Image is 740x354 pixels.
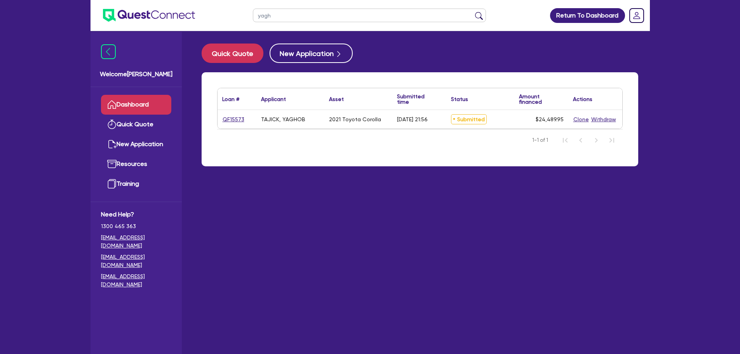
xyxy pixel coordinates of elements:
img: resources [107,159,117,169]
a: [EMAIL_ADDRESS][DOMAIN_NAME] [101,272,171,289]
button: Next Page [589,133,604,148]
img: quest-connect-logo-blue [103,9,195,22]
img: icon-menu-close [101,44,116,59]
img: training [107,179,117,188]
div: Loan # [222,96,239,102]
span: 1-1 of 1 [532,136,548,144]
img: quick-quote [107,120,117,129]
a: Resources [101,154,171,174]
a: QF15573 [222,115,245,124]
input: Search by name, application ID or mobile number... [253,9,486,22]
button: Quick Quote [202,44,263,63]
a: Dashboard [101,95,171,115]
a: [EMAIL_ADDRESS][DOMAIN_NAME] [101,234,171,250]
img: new-application [107,140,117,149]
button: Previous Page [573,133,589,148]
div: Amount financed [519,94,564,105]
a: New Application [101,134,171,154]
a: Quick Quote [202,44,270,63]
span: Welcome [PERSON_NAME] [100,70,172,79]
a: Return To Dashboard [550,8,625,23]
div: [DATE] 21:56 [397,116,428,122]
button: First Page [557,133,573,148]
div: TAJICK, YAGHOB [261,116,305,122]
a: Dropdown toggle [627,5,647,26]
button: Last Page [604,133,620,148]
div: 2021 Toyota Corolla [329,116,381,122]
div: Submitted time [397,94,435,105]
div: Actions [573,96,592,102]
button: New Application [270,44,353,63]
a: Quick Quote [101,115,171,134]
a: Training [101,174,171,194]
span: Submitted [451,114,487,124]
a: [EMAIL_ADDRESS][DOMAIN_NAME] [101,253,171,269]
button: Withdraw [591,115,616,124]
span: $24,489.95 [536,116,564,122]
div: Status [451,96,468,102]
span: 1300 465 363 [101,222,171,230]
div: Applicant [261,96,286,102]
span: Need Help? [101,210,171,219]
button: Clone [573,115,589,124]
div: Asset [329,96,344,102]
